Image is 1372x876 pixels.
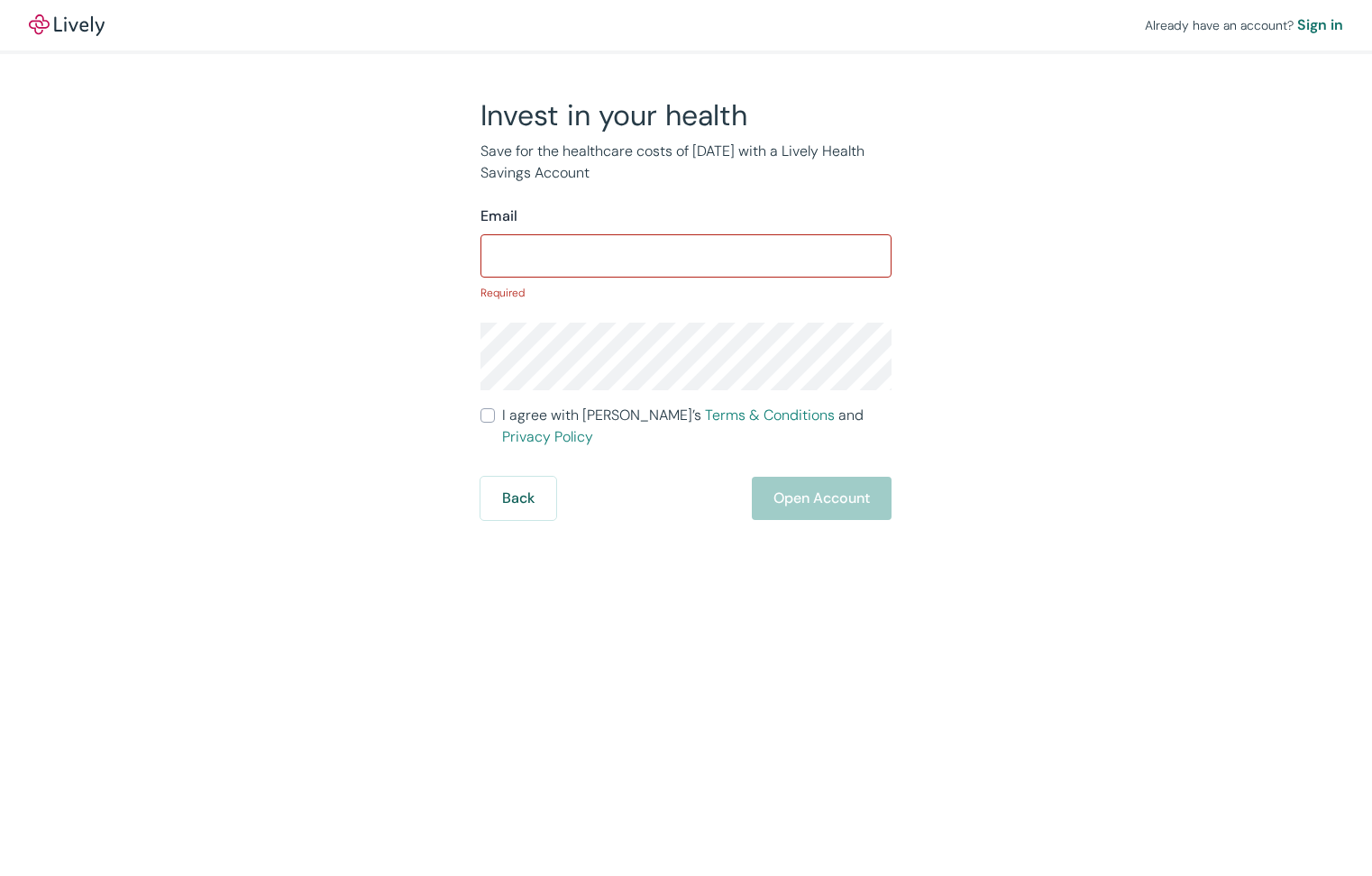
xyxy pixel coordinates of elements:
p: Required [480,285,892,301]
a: Terms & Conditions [705,406,835,424]
p: Save for the healthcare costs of [DATE] with a Lively Health Savings Account [480,141,892,184]
a: Privacy Policy [502,427,593,446]
img: Lively [29,14,105,36]
span: I agree with [PERSON_NAME]’s and [502,405,892,448]
button: Back [480,477,556,520]
a: LivelyLively [29,14,105,36]
h2: Invest in your health [480,97,892,133]
a: Sign in [1297,14,1343,36]
div: Already have an account? [1145,14,1343,36]
label: Email [480,205,517,227]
